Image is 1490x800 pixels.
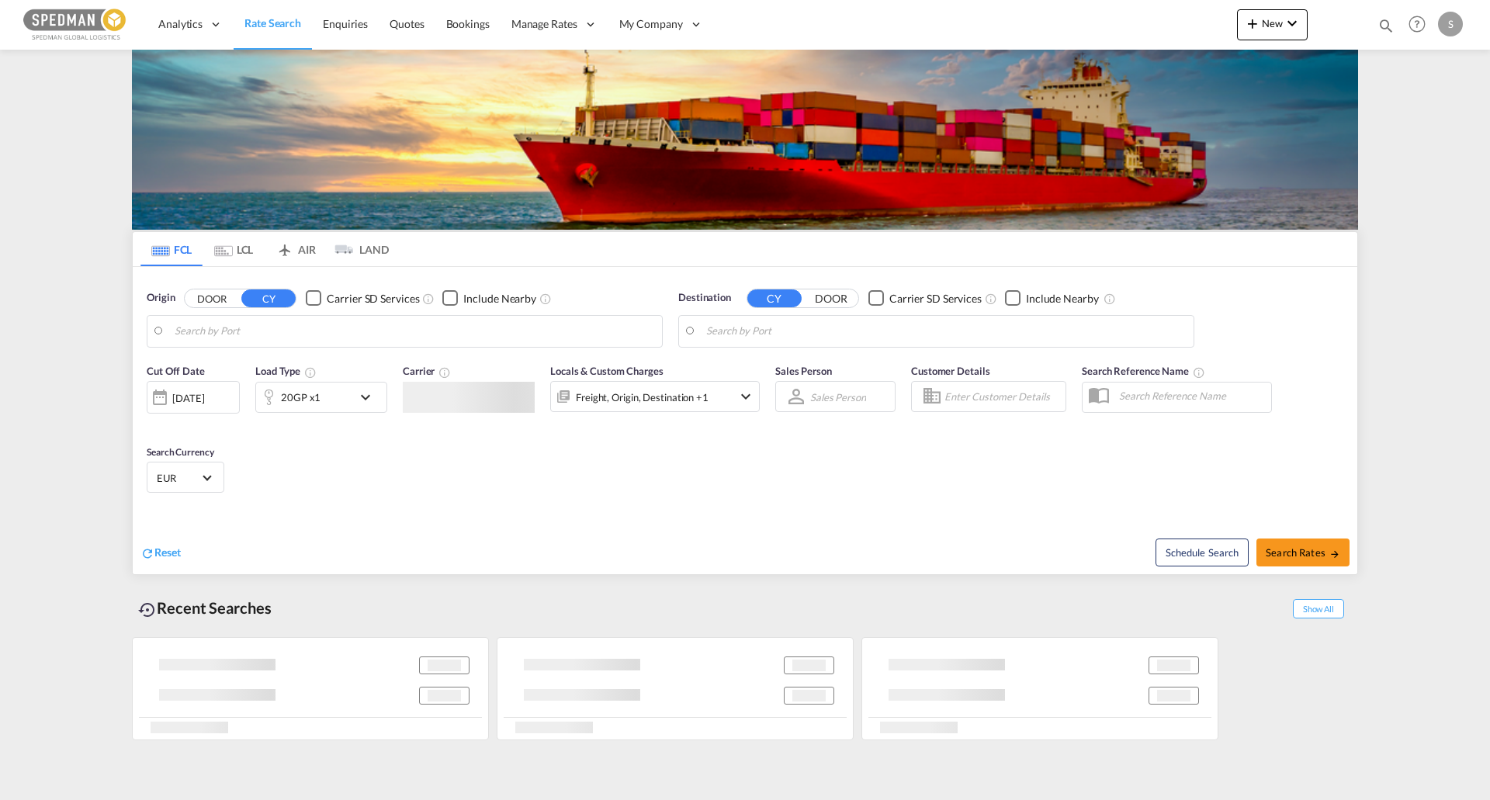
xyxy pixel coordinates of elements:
[403,365,451,377] span: Carrier
[1404,11,1438,39] div: Help
[576,386,709,408] div: Freight Origin Destination Factory Stuffing
[255,365,317,377] span: Load Type
[157,471,200,485] span: EUR
[1156,539,1249,566] button: Note: By default Schedule search will only considerorigin ports, destination ports and cut off da...
[550,381,760,412] div: Freight Origin Destination Factory Stuffingicon-chevron-down
[147,446,214,458] span: Search Currency
[147,290,175,306] span: Origin
[1237,9,1308,40] button: icon-plus 400-fgNewicon-chevron-down
[132,50,1358,230] img: LCL+%26+FCL+BACKGROUND.png
[147,381,240,414] div: [DATE]
[775,365,832,377] span: Sales Person
[1266,546,1340,559] span: Search Rates
[1104,293,1116,305] md-icon: Unchecked: Ignores neighbouring ports when fetching rates.Checked : Includes neighbouring ports w...
[23,7,128,42] img: c12ca350ff1b11efb6b291369744d907.png
[203,232,265,266] md-tab-item: LCL
[1026,291,1099,306] div: Include Nearby
[172,391,204,405] div: [DATE]
[809,386,868,408] md-select: Sales Person
[446,17,490,30] span: Bookings
[175,320,654,343] input: Search by Port
[327,232,389,266] md-tab-item: LAND
[1005,290,1099,306] md-checkbox: Checkbox No Ink
[539,293,552,305] md-icon: Unchecked: Ignores neighbouring ports when fetching rates.Checked : Includes neighbouring ports w...
[241,289,296,307] button: CY
[132,590,278,625] div: Recent Searches
[140,232,389,266] md-pagination-wrapper: Use the left and right arrow keys to navigate between tabs
[1283,14,1301,33] md-icon: icon-chevron-down
[706,320,1186,343] input: Search by Port
[985,293,997,305] md-icon: Unchecked: Search for CY (Container Yard) services for all selected carriers.Checked : Search for...
[736,387,755,406] md-icon: icon-chevron-down
[619,16,683,32] span: My Company
[804,289,858,307] button: DOOR
[889,291,982,306] div: Carrier SD Services
[281,386,321,408] div: 20GP x1
[147,365,205,377] span: Cut Off Date
[1293,599,1344,618] span: Show All
[356,388,383,407] md-icon: icon-chevron-down
[1243,17,1301,29] span: New
[747,289,802,307] button: CY
[1377,17,1395,40] div: icon-magnify
[678,290,731,306] span: Destination
[422,293,435,305] md-icon: Unchecked: Search for CY (Container Yard) services for all selected carriers.Checked : Search for...
[265,232,327,266] md-tab-item: AIR
[327,291,419,306] div: Carrier SD Services
[944,385,1061,408] input: Enter Customer Details
[1256,539,1350,566] button: Search Ratesicon-arrow-right
[1243,14,1262,33] md-icon: icon-plus 400-fg
[390,17,424,30] span: Quotes
[511,16,577,32] span: Manage Rates
[138,601,157,619] md-icon: icon-backup-restore
[275,241,294,252] md-icon: icon-airplane
[140,545,181,562] div: icon-refreshReset
[463,291,536,306] div: Include Nearby
[323,17,368,30] span: Enquiries
[155,466,216,489] md-select: Select Currency: € EUREuro
[140,546,154,560] md-icon: icon-refresh
[1438,12,1463,36] div: S
[1082,365,1205,377] span: Search Reference Name
[1404,11,1430,37] span: Help
[185,289,239,307] button: DOOR
[158,16,203,32] span: Analytics
[140,232,203,266] md-tab-item: FCL
[438,366,451,379] md-icon: The selected Trucker/Carrierwill be displayed in the rate results If the rates are from another f...
[244,16,301,29] span: Rate Search
[1377,17,1395,34] md-icon: icon-magnify
[1111,384,1271,407] input: Search Reference Name
[147,412,158,433] md-datepicker: Select
[911,365,989,377] span: Customer Details
[868,290,982,306] md-checkbox: Checkbox No Ink
[304,366,317,379] md-icon: icon-information-outline
[1329,549,1340,559] md-icon: icon-arrow-right
[255,382,387,413] div: 20GP x1icon-chevron-down
[133,267,1357,574] div: Origin DOOR CY Checkbox No InkUnchecked: Search for CY (Container Yard) services for all selected...
[442,290,536,306] md-checkbox: Checkbox No Ink
[154,545,181,559] span: Reset
[1193,366,1205,379] md-icon: Your search will be saved by the below given name
[306,290,419,306] md-checkbox: Checkbox No Ink
[550,365,664,377] span: Locals & Custom Charges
